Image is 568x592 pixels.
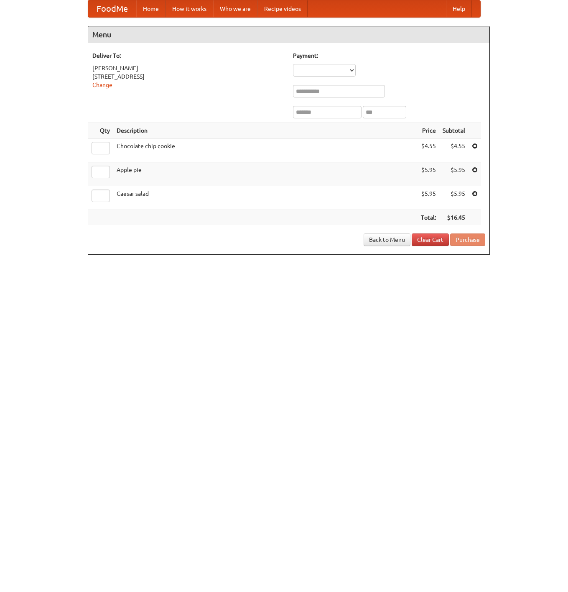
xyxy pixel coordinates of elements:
[418,138,439,162] td: $4.55
[88,26,489,43] h4: Menu
[136,0,166,17] a: Home
[439,186,469,210] td: $5.95
[439,123,469,138] th: Subtotal
[257,0,308,17] a: Recipe videos
[166,0,213,17] a: How it works
[92,51,285,60] h5: Deliver To:
[88,123,113,138] th: Qty
[418,186,439,210] td: $5.95
[293,51,485,60] h5: Payment:
[418,162,439,186] td: $5.95
[412,233,449,246] a: Clear Cart
[213,0,257,17] a: Who we are
[92,64,285,72] div: [PERSON_NAME]
[92,82,112,88] a: Change
[450,233,485,246] button: Purchase
[113,162,418,186] td: Apple pie
[418,123,439,138] th: Price
[439,138,469,162] td: $4.55
[446,0,472,17] a: Help
[418,210,439,226] th: Total:
[88,0,136,17] a: FoodMe
[113,138,418,162] td: Chocolate chip cookie
[113,186,418,210] td: Caesar salad
[364,233,410,246] a: Back to Menu
[113,123,418,138] th: Description
[92,72,285,81] div: [STREET_ADDRESS]
[439,162,469,186] td: $5.95
[439,210,469,226] th: $16.45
